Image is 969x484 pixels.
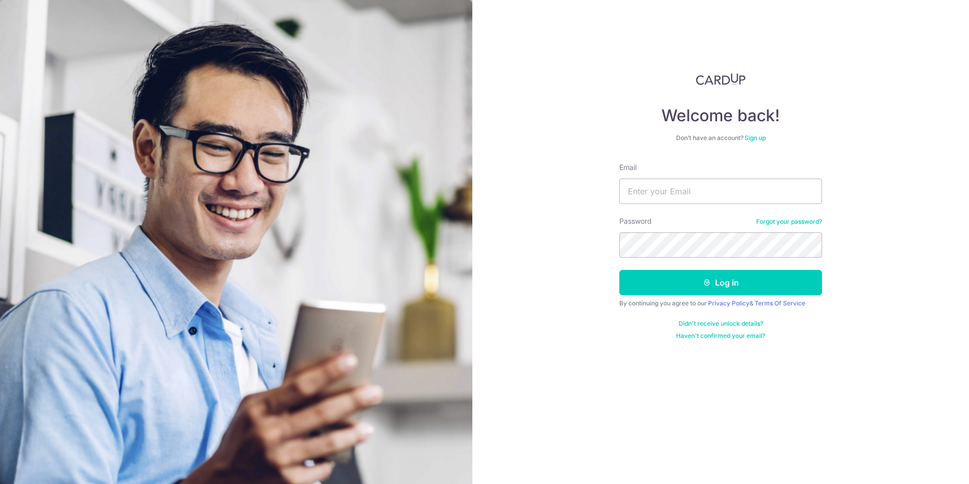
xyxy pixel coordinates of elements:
a: Sign up [744,134,766,142]
label: Password [619,216,652,226]
div: By continuing you agree to our & [619,299,822,307]
button: Log in [619,270,822,295]
a: Didn't receive unlock details? [679,320,763,328]
h4: Welcome back! [619,106,822,126]
img: CardUp Logo [696,73,746,85]
a: Forgot your password? [756,218,822,226]
input: Enter your Email [619,179,822,204]
label: Email [619,162,637,172]
a: Privacy Policy [708,299,750,307]
div: Don’t have an account? [619,134,822,142]
a: Haven't confirmed your email? [676,332,765,340]
a: Terms Of Service [755,299,805,307]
